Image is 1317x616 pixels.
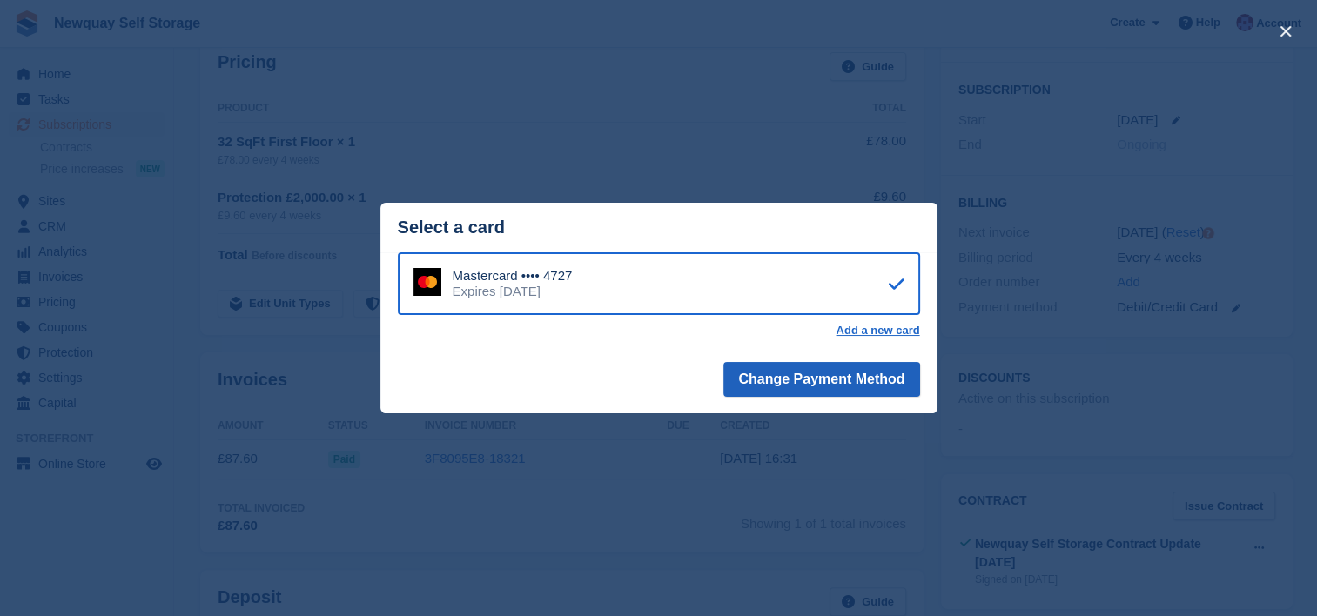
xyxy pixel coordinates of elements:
button: Change Payment Method [723,362,919,397]
div: Mastercard •••• 4727 [453,268,573,284]
div: Expires [DATE] [453,284,573,299]
button: close [1272,17,1300,45]
img: Mastercard Logo [413,268,441,296]
a: Add a new card [836,324,919,338]
div: Select a card [398,218,920,238]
